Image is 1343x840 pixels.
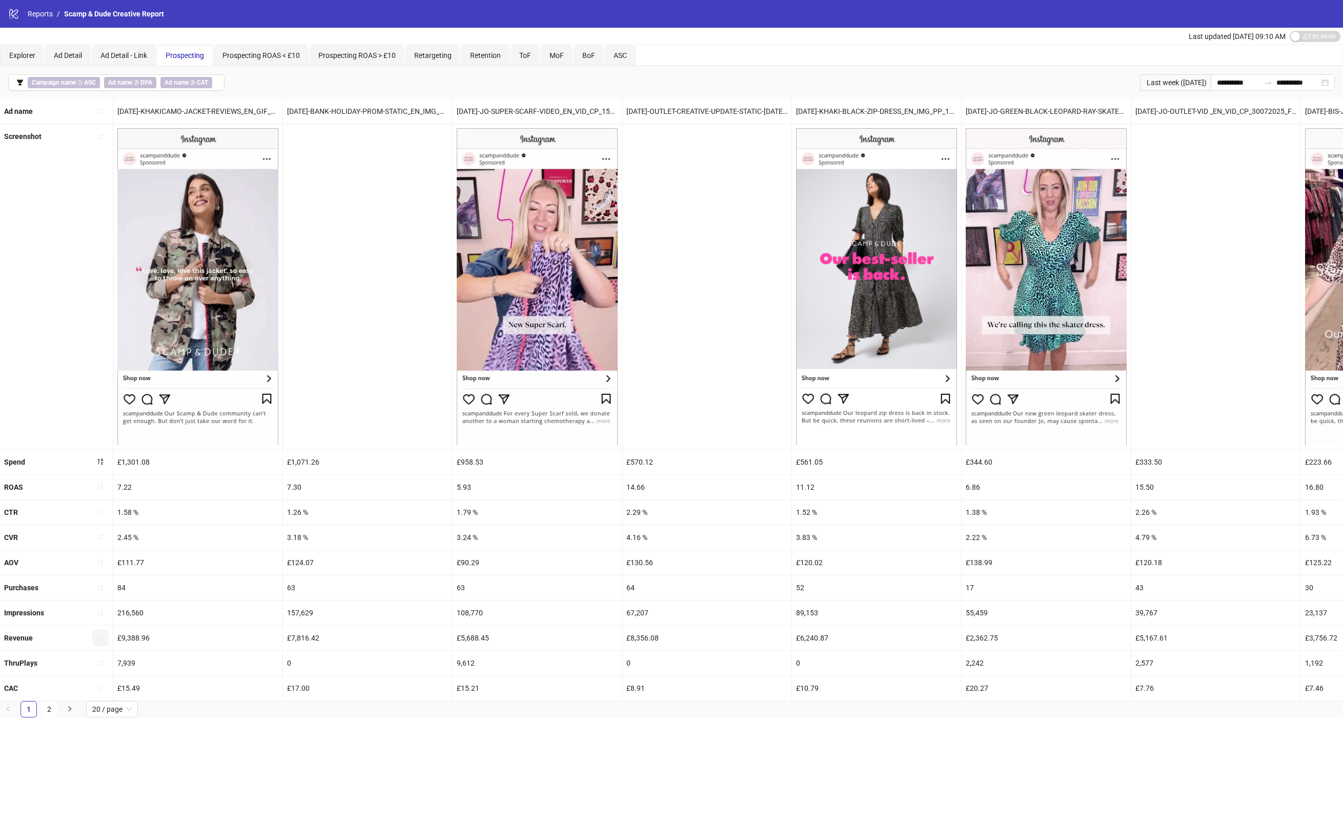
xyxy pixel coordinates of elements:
[962,676,1131,701] div: £20.27
[4,483,23,491] b: ROAS
[414,51,452,59] span: Retargeting
[62,701,78,717] li: Next Page
[1131,575,1300,600] div: 43
[166,51,204,59] span: Prospecting
[113,626,282,650] div: £9,388.96
[622,626,791,650] div: £8,356.08
[1131,550,1300,575] div: £120.18
[792,525,961,550] div: 3.83 %
[622,99,791,124] div: [DATE]-OUTLET-CREATIVE-UPDATE-STATIC-[DATE]_EN_IMG_CP_30072025_F_CC_SC1_USP3_OUTLET-UPDATE
[622,525,791,550] div: 4.16 %
[4,659,37,667] b: ThruPlays
[92,702,132,717] span: 20 / page
[1131,475,1300,499] div: 15.50
[113,651,282,675] div: 7,939
[792,550,961,575] div: £120.02
[4,634,33,642] b: Revenue
[453,475,622,499] div: 5.93
[792,500,961,525] div: 1.52 %
[283,550,452,575] div: £124.07
[97,634,104,642] span: sort-ascending
[470,51,501,59] span: Retention
[67,706,73,712] span: right
[1140,74,1211,91] div: Last week ([DATE])
[796,128,957,445] img: Screenshot 120232426425430005
[283,450,452,474] div: £1,071.26
[26,8,55,19] a: Reports
[4,132,42,141] b: Screenshot
[622,550,791,575] div: £130.56
[42,702,57,717] a: 2
[97,483,104,490] span: sort-ascending
[519,51,531,59] span: ToF
[113,450,282,474] div: £1,301.08
[113,525,282,550] div: 2.45 %
[97,533,104,541] span: sort-ascending
[962,475,1131,499] div: 6.86
[1131,676,1300,701] div: £7.76
[283,575,452,600] div: 63
[113,475,282,499] div: 7.22
[792,626,961,650] div: £6,240.87
[41,701,57,717] li: 2
[792,450,961,474] div: £561.05
[453,500,622,525] div: 1.79 %
[54,51,82,59] span: Ad Detail
[283,601,452,625] div: 157,629
[97,133,104,140] span: sort-ascending
[622,651,791,675] div: 0
[1131,525,1300,550] div: 4.79 %
[62,701,78,717] button: right
[4,533,18,542] b: CVR
[453,99,622,124] div: [DATE]-JO-SUPER-SCARF-VIDEO_EN_VID_CP_15082025_F_CC_SC12_USP11_JO-FOUNDER
[222,51,300,59] span: Prospecting ROAS < £10
[283,651,452,675] div: 0
[16,79,24,86] span: filter
[57,8,60,19] li: /
[113,676,282,701] div: £15.49
[792,99,961,124] div: [DATE]-KHAKI-BLACK-ZIP-DRESS_EN_IMG_PP_12082025_F_CC_SC1_USP11_NEW-IN
[1131,626,1300,650] div: £5,167.61
[1131,601,1300,625] div: 39,767
[4,584,38,592] b: Purchases
[97,108,104,115] span: sort-ascending
[792,575,961,600] div: 52
[962,525,1131,550] div: 2.22 %
[792,651,961,675] div: 0
[86,701,138,717] div: Page Size
[113,550,282,575] div: £111.77
[113,601,282,625] div: 216,560
[8,74,225,91] button: Campaign name ∋ ASCAd name ∌ DPAAd name ∌ CAT
[160,77,212,88] span: ∌
[622,450,791,474] div: £570.12
[1264,78,1272,87] span: swap-right
[21,701,37,717] li: 1
[283,626,452,650] div: £7,816.42
[1264,78,1272,87] span: to
[614,51,627,59] span: ASC
[453,676,622,701] div: £15.21
[64,10,164,18] span: Scamp & Dude Creative Report
[962,99,1131,124] div: [DATE]-JO-GREEN-BLACK-LEOPARD-RAY-SKATER-DRESS_EN_VID_PP_15082025_F_CC_SC12_USP11_JO-FOUNDER
[962,450,1131,474] div: £344.60
[104,77,156,88] span: ∌
[457,128,618,445] img: Screenshot 120232429129060005
[962,651,1131,675] div: 2,242
[117,128,278,445] img: Screenshot 120232266391670005
[97,609,104,616] span: sort-ascending
[792,676,961,701] div: £10.79
[962,550,1131,575] div: £138.99
[582,51,595,59] span: BoF
[97,458,104,465] span: sort-descending
[622,575,791,600] div: 64
[108,79,132,86] b: Ad name
[622,475,791,499] div: 14.66
[283,676,452,701] div: £17.00
[197,79,208,86] b: CAT
[140,79,152,86] b: DPA
[453,601,622,625] div: 108,770
[9,51,35,59] span: Explorer
[4,558,18,567] b: AOV
[453,450,622,474] div: £958.53
[283,99,452,124] div: [DATE]-BANK-HOLIDAY-PROM-STATIC_EN_IMG_CP_15082025_F_CC_SC1_USP1_BANK-HOLIDAY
